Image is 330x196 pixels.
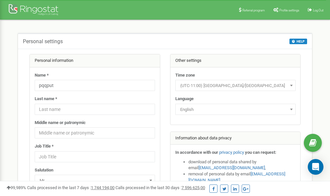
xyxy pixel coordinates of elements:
input: Middle name or patronymic [35,127,155,138]
li: download of personal data shared by email , [188,159,296,171]
span: English [175,104,296,115]
div: Personal information [30,54,160,67]
a: [EMAIL_ADDRESS][DOMAIN_NAME] [199,165,265,170]
label: Language [175,96,194,102]
input: Job Title [35,151,155,162]
span: Calls processed in the last 7 days : [27,185,114,190]
h5: Personal settings [23,39,63,45]
label: Name * [35,72,49,79]
strong: you can request: [245,150,276,155]
span: (UTC-11:00) Pacific/Midway [175,80,296,91]
span: Calls processed in the last 30 days : [115,185,205,190]
span: Mr. [35,175,155,186]
span: (UTC-11:00) Pacific/Midway [178,81,293,90]
span: Mr. [37,176,153,185]
u: 7 596 625,00 [182,185,205,190]
label: Job Title * [35,143,54,150]
li: removal of personal data by email , [188,171,296,183]
div: Open Intercom Messenger [308,159,323,175]
span: Referral program [242,9,265,12]
label: Salutation [35,167,53,173]
span: Profile settings [279,9,299,12]
span: Log Out [313,9,323,12]
label: Middle name or patronymic [35,120,86,126]
div: Other settings [170,54,301,67]
input: Last name [35,104,155,115]
span: English [178,105,293,114]
input: Name [35,80,155,91]
a: privacy policy [219,150,244,155]
u: 1 744 194,00 [91,185,114,190]
strong: In accordance with our [175,150,218,155]
div: Information about data privacy [170,132,301,145]
button: HELP [289,39,307,44]
label: Time zone [175,72,195,79]
span: 99,989% [7,185,26,190]
label: Last name * [35,96,57,102]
